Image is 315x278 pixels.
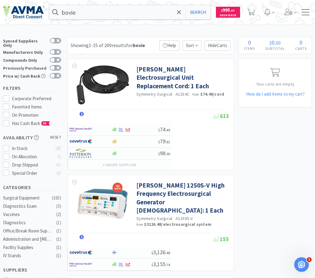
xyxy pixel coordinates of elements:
div: ( 2 ) [56,211,61,218]
div: ( 1 ) [56,244,61,251]
span: 98 [158,150,170,157]
img: 3021dade98a54830a69ceaa6dec9c149_378529.jpeg [76,181,130,221]
p: Your carts are empty [239,81,312,87]
div: Manufacturers Only [3,49,47,54]
div: Special Order [12,170,53,177]
strong: bovie [133,42,145,48]
h5: Availability [3,134,61,141]
span: CB [42,122,48,125]
h5: Suppliers [3,266,61,273]
div: Administration and [MEDICAL_DATA] [3,236,53,243]
span: $ [158,152,160,156]
div: Diagnostics [3,219,53,226]
span: 1 [80,235,84,239]
span: for [126,42,145,48]
span: from [136,222,143,227]
div: ( 1 ) [56,252,61,259]
span: $ [151,262,153,267]
span: . 00 [165,152,170,156]
span: . 81 [165,140,170,144]
div: Office/Break Room Supplies [3,227,53,235]
a: $995.07Cash Back [216,4,240,20]
span: · [173,216,174,221]
div: Drop Shipped [12,161,53,169]
span: · [190,91,191,97]
span: $ [158,140,160,144]
span: 3,155 [151,261,170,268]
h5: Categories [3,184,61,191]
span: 79 [158,138,170,145]
div: Showing 1-15 of 200 results [71,42,145,49]
iframe: Intercom live chat [294,257,309,272]
img: f5e969b455434c6296c6d81ef179fa71_3.png [69,149,92,158]
h5: How do I add items to my cart? [239,90,312,98]
img: 77fca1acd8b6420a9015268ca798ef17_1.png [69,248,92,257]
span: 613 [213,112,229,119]
a: Symmetry Surgical [136,216,172,221]
span: · [173,91,174,97]
h5: Filters [3,85,61,92]
button: +1more supplier [100,161,140,169]
img: 77fca1acd8b6420a9015268ca798ef17_1.png [69,137,92,146]
span: 00 [276,40,281,46]
input: Search by item, sku, manufacturer, ingredient, size... [49,5,211,19]
span: 0 [248,38,251,46]
span: Sort [183,40,202,51]
span: Has Cash Back [12,120,50,126]
span: A1250S-V [176,216,193,221]
div: ( 1 ) [56,236,61,243]
div: On Allocation [12,153,53,160]
div: . [260,39,290,46]
div: Price w/ Cash Back [3,73,47,78]
p: Help [159,40,180,51]
span: from [192,92,199,97]
h4: Items [239,46,260,51]
img: 7d8d177725f141d596a348684108954f_77506.png [76,65,129,105]
div: ( 3 ) [56,203,61,210]
span: 74 [158,126,170,133]
span: reset [50,134,61,141]
span: $ [269,40,272,46]
span: · [194,216,195,221]
h4: Carts [290,46,312,51]
span: 155 [213,236,229,243]
span: 1 [307,257,312,262]
span: A1254C [176,91,190,97]
div: Previously Purchased [3,65,47,70]
a: [PERSON_NAME] Electrosurgical Unit Replacement Cord: 1 Each [136,65,228,90]
span: . 74 [165,262,170,267]
span: $ [221,9,223,13]
div: Facility Supplies [3,244,53,251]
div: IV Stands [3,252,53,259]
span: Cash Back [220,14,236,18]
div: Corporate Preferred [12,95,61,102]
div: Compounds Only [3,57,47,62]
span: $ [151,251,153,255]
a: Symmetry Surgical [136,91,172,97]
h4: Subtotal [260,46,290,51]
div: On Promotion [12,112,61,119]
div: Diagnostics Exam [3,203,53,210]
button: Search [185,5,211,19]
p: Hide Carts [205,40,231,51]
span: 0 [272,38,275,46]
span: 995 [221,7,235,13]
strong: $3126.48 / electrosurgical system [144,221,211,227]
div: ( 1 ) [56,219,61,226]
a: [PERSON_NAME] 1250S-V High Frequency Electrosurgical Generator [DEMOGRAPHIC_DATA]: 1 Each [136,181,228,214]
span: . 48 [165,251,170,255]
strong: $74.49 / cord [200,91,224,97]
img: f6b2451649754179b5b4e0c70c3f7cb0_2.png [69,125,92,134]
span: 3,126 [151,249,170,256]
div: ( 165 ) [52,194,61,202]
div: Synced Suppliers Only [3,38,47,47]
span: . 49 [165,128,170,132]
span: 0 [299,38,302,46]
div: Favorited Items [12,103,61,111]
div: Surgical Equipment [3,194,53,202]
div: In Stock [12,145,53,152]
span: 1 [80,112,84,116]
img: f6b2451649754179b5b4e0c70c3f7cb0_2.png [69,260,92,269]
div: ( 1 ) [56,227,61,235]
span: . 07 [230,9,235,13]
